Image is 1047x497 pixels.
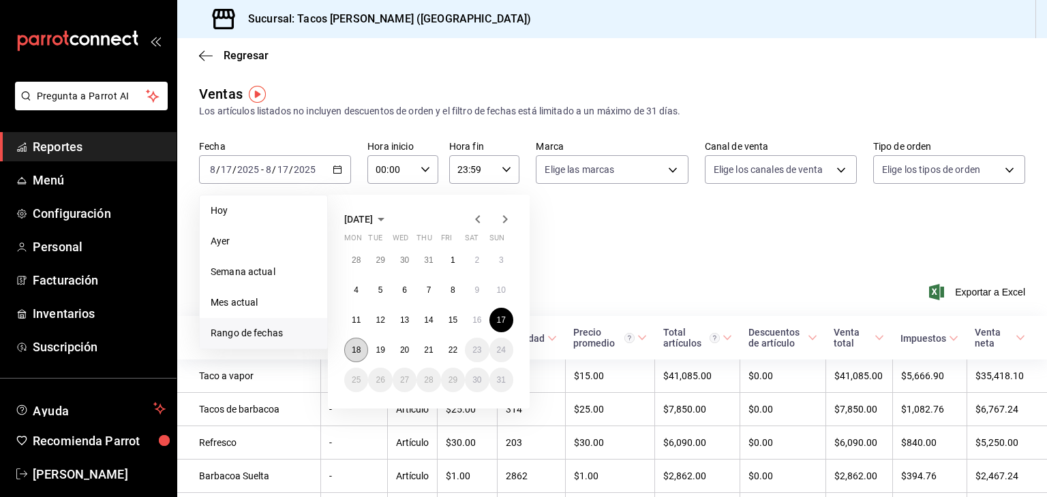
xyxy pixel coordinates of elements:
button: August 31, 2025 [489,368,513,392]
span: Rango de fechas [211,326,316,340]
span: [DATE] [344,214,373,225]
td: Artículo [387,460,437,493]
span: Hoy [211,204,316,218]
button: August 28, 2025 [416,368,440,392]
abbr: August 15, 2025 [449,315,457,325]
input: -- [265,164,272,175]
abbr: August 23, 2025 [472,345,481,355]
abbr: August 28, 2025 [424,375,433,385]
button: August 24, 2025 [489,338,513,362]
abbr: August 10, 2025 [497,285,506,295]
abbr: August 18, 2025 [352,345,361,355]
td: $0.00 [740,460,826,493]
span: Inventarios [33,304,166,323]
td: Barbacoa Suelta [177,460,321,493]
button: August 25, 2025 [344,368,368,392]
span: Regresar [224,49,269,62]
td: 314 [497,393,565,426]
td: Refresco [177,426,321,460]
td: - [321,426,387,460]
span: Impuestos [900,333,958,344]
button: August 8, 2025 [441,278,465,302]
td: $25.00 [565,393,654,426]
abbr: July 28, 2025 [352,255,361,265]
abbr: Friday [441,234,452,248]
td: $840.00 [892,426,967,460]
svg: Precio promedio = Total artículos / cantidad [624,333,635,343]
button: August 29, 2025 [441,368,465,392]
label: Hora fin [449,142,520,151]
abbr: August 27, 2025 [400,375,409,385]
td: Artículo [387,426,437,460]
abbr: August 7, 2025 [427,285,431,295]
div: Precio promedio [573,327,634,349]
abbr: Wednesday [393,234,408,248]
button: August 20, 2025 [393,338,416,362]
td: $30.00 [565,426,654,460]
abbr: Tuesday [368,234,382,248]
span: / [289,164,293,175]
button: July 29, 2025 [368,248,392,272]
button: August 16, 2025 [465,308,489,332]
abbr: Saturday [465,234,479,248]
button: August 18, 2025 [344,338,368,362]
td: 203 [497,426,565,460]
span: Semana actual [211,265,316,279]
label: Marca [536,142,688,151]
button: Tooltip marker [249,86,266,103]
span: Total artículos [663,327,732,349]
span: Elige los canales de venta [714,163,823,176]
abbr: August 12, 2025 [376,315,384,325]
span: Precio promedio [573,327,646,349]
button: Exportar a Excel [932,284,1025,300]
button: August 10, 2025 [489,278,513,302]
button: Pregunta a Parrot AI [15,82,168,110]
button: August 9, 2025 [465,278,489,302]
div: Venta total [834,327,872,349]
td: $2,862.00 [655,460,740,493]
td: $7,850.00 [655,393,740,426]
button: August 14, 2025 [416,308,440,332]
span: Recomienda Parrot [33,432,166,450]
td: $2,862.00 [825,460,892,493]
h3: Sucursal: Tacos [PERSON_NAME] ([GEOGRAPHIC_DATA]) [237,11,531,27]
td: $0.00 [740,426,826,460]
a: Pregunta a Parrot AI [10,99,168,113]
div: Los artículos listados no incluyen descuentos de orden y el filtro de fechas está limitado a un m... [199,104,1025,118]
td: $1,082.76 [892,393,967,426]
span: Menú [33,171,166,189]
td: $0.00 [740,359,826,393]
button: August 26, 2025 [368,368,392,392]
abbr: August 16, 2025 [472,315,481,325]
svg: El total artículos considera cambios de precios en los artículos así como costos adicionales por ... [710,333,720,343]
td: $5,250.00 [967,426,1047,460]
abbr: August 14, 2025 [424,315,433,325]
button: August 21, 2025 [416,338,440,362]
label: Fecha [199,142,351,151]
span: Mes actual [211,295,316,310]
td: $5,666.90 [892,359,967,393]
button: August 7, 2025 [416,278,440,302]
button: August 1, 2025 [441,248,465,272]
button: open_drawer_menu [150,35,161,46]
button: [DATE] [344,211,389,227]
abbr: August 2, 2025 [474,255,479,265]
abbr: August 1, 2025 [451,255,455,265]
span: Configuración [33,204,166,223]
input: -- [277,164,289,175]
input: ---- [237,164,260,175]
span: [PERSON_NAME] [33,465,166,483]
span: Elige los tipos de orden [882,163,980,176]
span: Reportes [33,138,166,156]
abbr: Thursday [416,234,431,248]
span: Pregunta a Parrot AI [37,89,147,103]
button: August 17, 2025 [489,308,513,332]
span: / [216,164,220,175]
span: / [232,164,237,175]
button: August 13, 2025 [393,308,416,332]
abbr: August 4, 2025 [354,285,359,295]
input: ---- [293,164,316,175]
button: August 6, 2025 [393,278,416,302]
td: $2,467.24 [967,460,1047,493]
